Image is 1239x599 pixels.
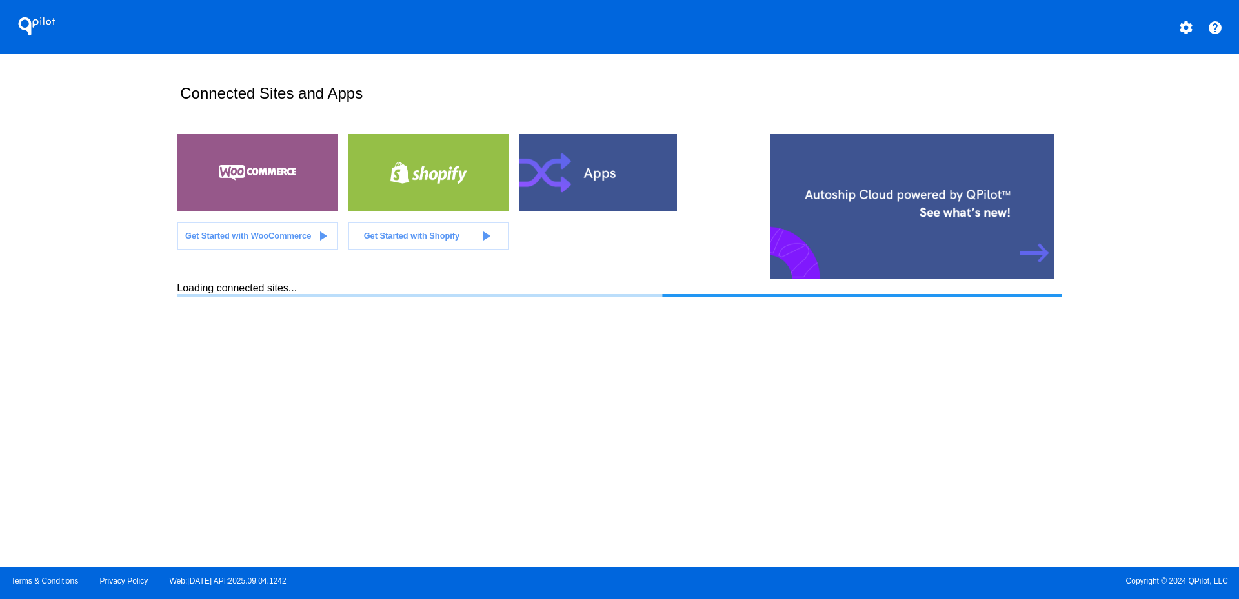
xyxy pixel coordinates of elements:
span: Get Started with Shopify [364,231,460,241]
span: Get Started with WooCommerce [185,231,311,241]
h2: Connected Sites and Apps [180,84,1055,113]
div: Loading connected sites... [177,282,1062,297]
span: Copyright © 2024 QPilot, LLC [630,576,1228,585]
h1: QPilot [11,14,63,39]
a: Web:[DATE] API:2025.09.04.1242 [170,576,287,585]
mat-icon: play_arrow [478,228,494,244]
mat-icon: help [1207,20,1223,35]
mat-icon: settings [1178,20,1194,35]
a: Get Started with Shopify [348,222,509,250]
a: Get Started with WooCommerce [177,222,338,250]
a: Terms & Conditions [11,576,78,585]
mat-icon: play_arrow [315,228,330,244]
a: Privacy Policy [100,576,148,585]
